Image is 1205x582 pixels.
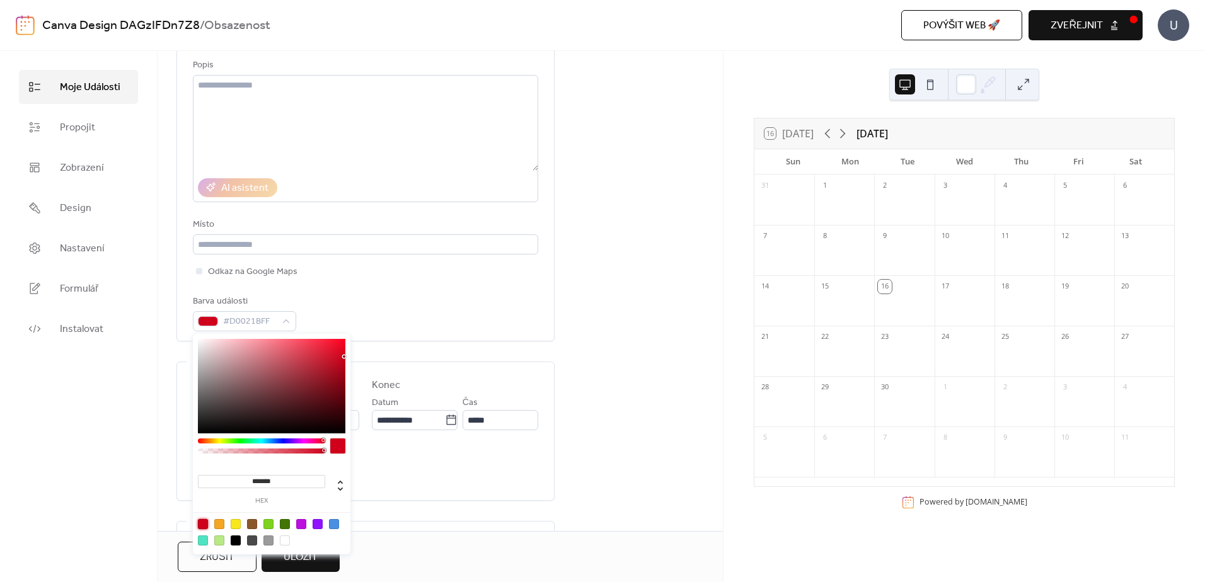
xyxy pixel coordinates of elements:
label: hex [198,498,325,505]
div: 28 [758,380,772,394]
a: Formulář [19,271,138,305]
div: 10 [1058,431,1072,445]
a: Nastavení [19,231,138,265]
div: 21 [758,330,772,344]
b: / [200,14,204,38]
a: Instalovat [19,312,138,346]
div: 5 [1058,179,1072,193]
div: 1 [938,380,952,394]
div: 13 [1118,229,1132,243]
div: Mon [822,149,879,174]
img: logo [16,15,35,35]
div: 27 [1118,330,1132,344]
span: #D0021BFF [223,314,276,329]
div: #F5A623 [214,519,224,529]
div: #8B572A [247,519,257,529]
div: #7ED321 [263,519,274,529]
div: #BD10E0 [296,519,306,529]
div: 31 [758,179,772,193]
div: 12 [1058,229,1072,243]
span: Instalovat [60,322,103,337]
span: Zobrazení [60,161,104,176]
button: Uložit [262,542,340,572]
div: #000000 [231,535,241,545]
div: 11 [1118,431,1132,445]
div: 22 [818,330,832,344]
span: Zveřejnit [1051,18,1103,33]
div: Tue [879,149,936,174]
div: #B8E986 [214,535,224,545]
div: 7 [878,431,892,445]
span: Povýšit web 🚀 [923,18,1001,33]
div: Powered by [920,496,1027,507]
div: 20 [1118,280,1132,294]
div: 8 [938,431,952,445]
div: 14 [758,280,772,294]
div: Thu [993,149,1050,174]
a: Design [19,191,138,225]
div: 17 [938,280,952,294]
div: 8 [818,229,832,243]
div: #417505 [280,519,290,529]
div: 3 [1058,380,1072,394]
div: #D0021B [198,519,208,529]
a: [DOMAIN_NAME] [966,496,1027,507]
b: Obsazenost [204,14,270,38]
span: Design [60,201,91,216]
div: #4A90E2 [329,519,339,529]
div: 6 [818,431,832,445]
div: 3 [938,179,952,193]
span: Moje Události [60,80,120,95]
div: 18 [998,280,1012,294]
div: Wed [936,149,993,174]
div: 4 [1118,380,1132,394]
div: 15 [818,280,832,294]
div: 9 [878,229,892,243]
div: #F8E71C [231,519,241,529]
span: Formulář [60,282,98,297]
div: [DATE] [856,126,888,141]
div: #4A4A4A [247,535,257,545]
div: #9013FE [313,519,323,529]
span: Nastavení [60,241,105,256]
div: 29 [818,380,832,394]
div: 30 [878,380,892,394]
div: #FFFFFF [280,535,290,545]
span: Odkaz na Google Maps [208,265,297,280]
button: Povýšit web 🚀 [901,10,1023,40]
div: 2 [878,179,892,193]
a: Propojit [19,110,138,144]
div: 26 [1058,330,1072,344]
div: Fri [1050,149,1107,174]
div: 19 [1058,280,1072,294]
span: Čas [463,396,478,411]
div: 1 [818,179,832,193]
div: 25 [998,330,1012,344]
div: 9 [998,431,1012,445]
button: Zrušit [178,542,257,572]
div: 7 [758,229,772,243]
div: Popis [193,58,536,73]
button: Zveřejnit [1029,10,1143,40]
span: Datum [372,396,398,411]
div: #50E3C2 [198,535,208,545]
div: U [1158,9,1189,41]
div: 10 [938,229,952,243]
div: Sun [764,149,822,174]
span: Uložit [284,550,318,565]
div: 2 [998,380,1012,394]
div: 24 [938,330,952,344]
div: 4 [998,179,1012,193]
div: 16 [878,280,892,294]
div: 6 [1118,179,1132,193]
div: Barva události [193,294,294,309]
div: Sat [1107,149,1164,174]
a: Zobrazení [19,151,138,185]
div: 5 [758,431,772,445]
span: Zrušit [200,550,234,565]
a: Canva Design DAGzIFDn7Z8 [42,14,200,38]
div: Konec [372,378,401,393]
div: 23 [878,330,892,344]
a: Moje Události [19,70,138,104]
